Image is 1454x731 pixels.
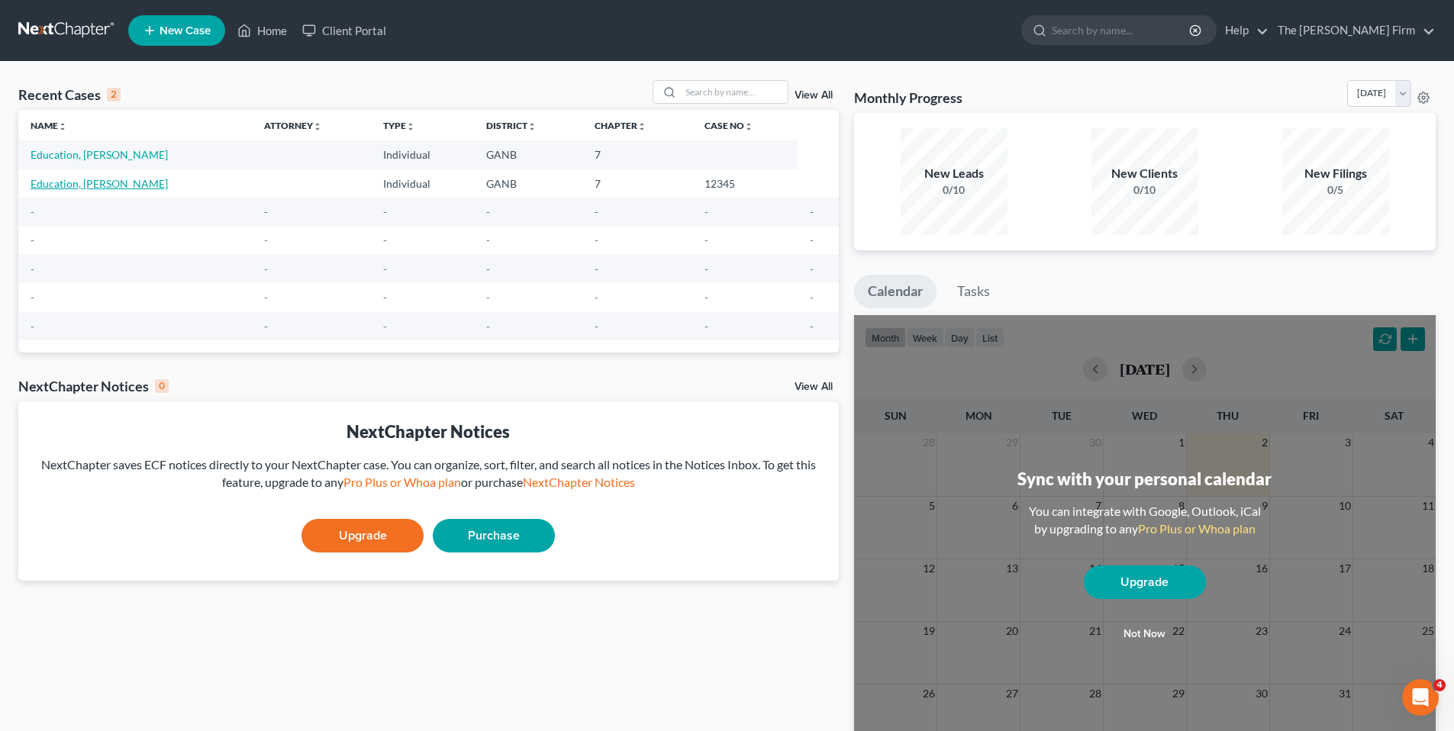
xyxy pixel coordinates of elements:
span: - [704,262,708,275]
span: - [595,262,598,275]
a: Pro Plus or Whoa plan [343,475,461,489]
div: Sync with your personal calendar [1017,467,1272,491]
span: - [486,320,490,333]
iframe: Intercom live chat [1402,679,1439,716]
span: 4 [1433,679,1446,691]
a: Help [1217,17,1269,44]
span: - [383,233,387,246]
span: - [810,233,814,246]
span: - [383,205,387,218]
span: - [486,205,490,218]
span: - [31,320,34,333]
span: - [595,291,598,304]
td: GANB [474,140,582,169]
a: Attorneyunfold_more [264,120,322,131]
span: - [31,205,34,218]
div: 0/5 [1282,182,1389,198]
td: 7 [582,169,692,198]
span: - [264,320,268,333]
span: - [704,291,708,304]
a: The [PERSON_NAME] Firm [1270,17,1435,44]
a: Typeunfold_more [383,120,415,131]
div: 0/10 [901,182,1007,198]
button: Not now [1084,619,1206,649]
a: Upgrade [1084,565,1206,599]
span: - [704,233,708,246]
td: Individual [371,169,475,198]
div: New Leads [901,165,1007,182]
div: New Clients [1091,165,1198,182]
td: GANB [474,169,582,198]
a: Chapterunfold_more [595,120,646,131]
div: 2 [107,88,121,101]
div: NextChapter Notices [31,420,827,443]
div: NextChapter Notices [18,377,169,395]
input: Search by name... [681,81,788,103]
div: NextChapter saves ECF notices directly to your NextChapter case. You can organize, sort, filter, ... [31,456,827,491]
h3: Monthly Progress [854,89,962,107]
a: Case Nounfold_more [704,120,753,131]
a: Client Portal [295,17,394,44]
i: unfold_more [58,122,67,131]
i: unfold_more [637,122,646,131]
a: View All [795,382,833,392]
a: Pro Plus or Whoa plan [1138,521,1256,536]
div: New Filings [1282,165,1389,182]
span: - [264,262,268,275]
a: Nameunfold_more [31,120,67,131]
span: - [264,205,268,218]
span: - [31,233,34,246]
a: Calendar [854,275,937,308]
span: - [486,262,490,275]
span: - [595,233,598,246]
span: - [810,205,814,218]
a: Upgrade [301,519,424,552]
span: - [31,262,34,275]
span: - [810,320,814,333]
span: - [383,291,387,304]
span: - [383,262,387,275]
span: - [486,233,490,246]
a: Education, [PERSON_NAME] [31,177,168,190]
div: You can integrate with Google, Outlook, iCal by upgrading to any [1023,503,1267,538]
span: - [595,205,598,218]
a: Purchase [433,519,555,552]
span: New Case [160,25,211,37]
a: Home [230,17,295,44]
span: - [264,233,268,246]
i: unfold_more [406,122,415,131]
span: - [383,320,387,333]
td: 12345 [692,169,798,198]
span: - [810,291,814,304]
span: - [810,262,814,275]
a: View All [795,90,833,101]
div: Recent Cases [18,85,121,104]
a: Tasks [943,275,1004,308]
div: 0 [155,379,169,393]
span: - [486,291,490,304]
span: - [704,320,708,333]
td: 7 [582,140,692,169]
a: Districtunfold_more [486,120,537,131]
a: Education, [PERSON_NAME] [31,148,168,161]
span: - [31,291,34,304]
i: unfold_more [527,122,537,131]
td: Individual [371,140,475,169]
i: unfold_more [744,122,753,131]
i: unfold_more [313,122,322,131]
span: - [595,320,598,333]
div: 0/10 [1091,182,1198,198]
a: NextChapter Notices [523,475,635,489]
span: - [264,291,268,304]
input: Search by name... [1052,16,1191,44]
span: - [704,205,708,218]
